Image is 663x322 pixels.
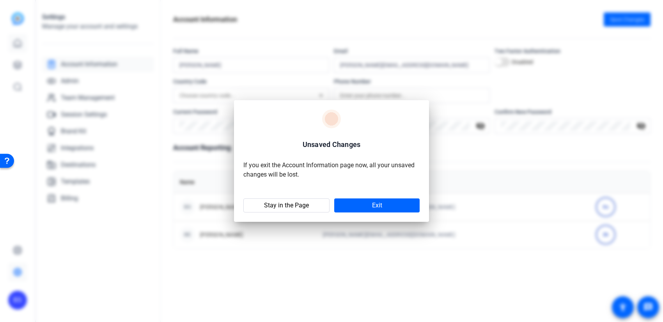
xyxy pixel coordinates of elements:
span: Exit [372,202,382,209]
h2: Unsaved Changes [303,139,360,150]
button: Stay in the Page [243,198,330,212]
button: Exit [334,198,420,212]
span: Stay in the Page [264,202,309,209]
span: If you exit the Account Information page now, all your unsaved changes will be lost. [243,161,415,178]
